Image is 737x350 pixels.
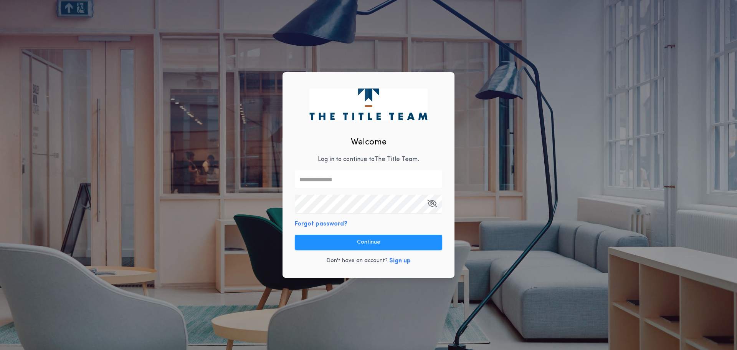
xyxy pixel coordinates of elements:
[389,256,411,265] button: Sign up
[318,155,419,164] p: Log in to continue to The Title Team .
[309,88,427,120] img: logo
[351,136,387,149] h2: Welcome
[326,257,388,265] p: Don't have an account?
[295,235,442,250] button: Continue
[295,219,347,229] button: Forgot password?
